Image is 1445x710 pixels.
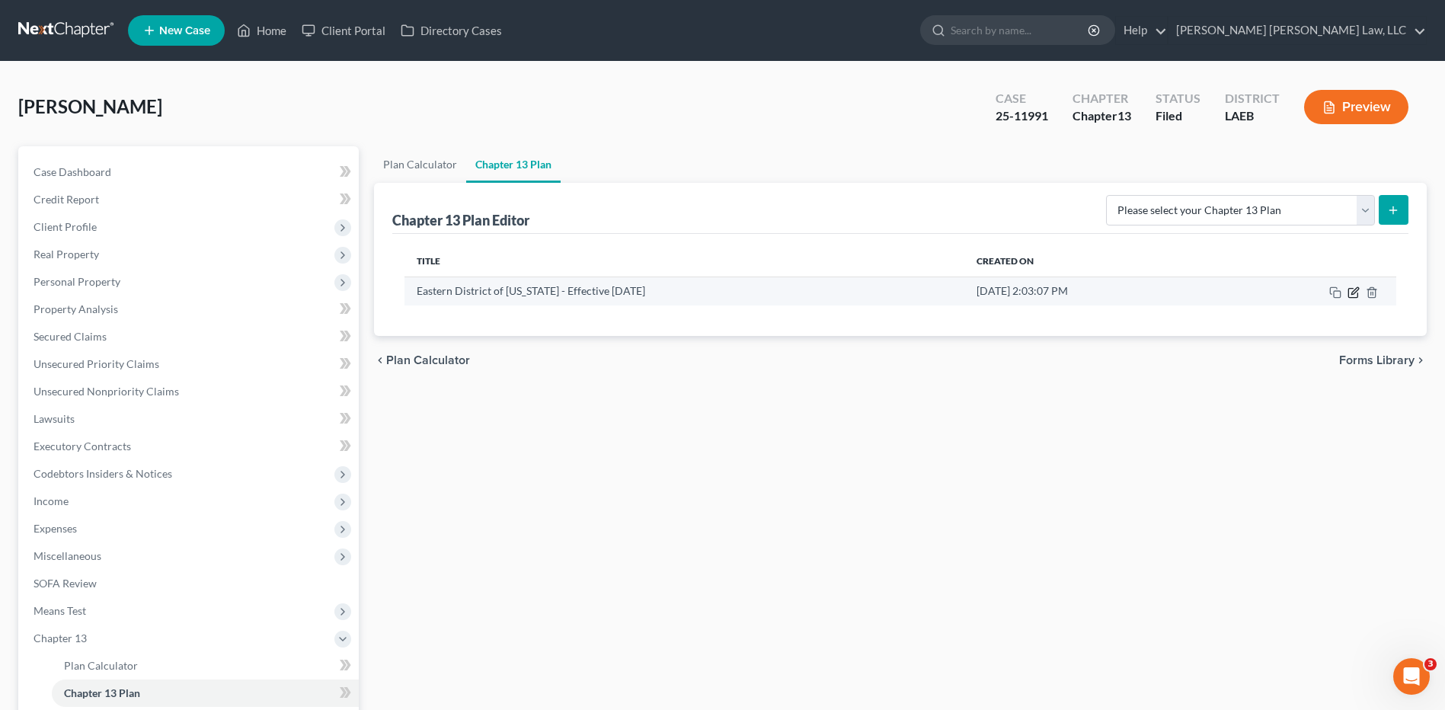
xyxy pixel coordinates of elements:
[229,17,294,44] a: Home
[996,90,1048,107] div: Case
[466,146,561,183] a: Chapter 13 Plan
[34,412,75,425] span: Lawsuits
[1117,108,1131,123] span: 13
[374,146,466,183] a: Plan Calculator
[1304,90,1408,124] button: Preview
[21,296,359,323] a: Property Analysis
[34,193,99,206] span: Credit Report
[34,275,120,288] span: Personal Property
[34,522,77,535] span: Expenses
[21,186,359,213] a: Credit Report
[1156,90,1200,107] div: Status
[1393,658,1430,695] iframe: Intercom live chat
[964,246,1221,277] th: Created On
[21,350,359,378] a: Unsecured Priority Claims
[1339,354,1427,366] button: Forms Library chevron_right
[21,158,359,186] a: Case Dashboard
[18,95,162,117] span: [PERSON_NAME]
[34,494,69,507] span: Income
[1073,90,1131,107] div: Chapter
[34,330,107,343] span: Secured Claims
[1424,658,1437,670] span: 3
[34,385,179,398] span: Unsecured Nonpriority Claims
[374,354,470,366] button: chevron_left Plan Calculator
[34,357,159,370] span: Unsecured Priority Claims
[1225,90,1280,107] div: District
[393,17,510,44] a: Directory Cases
[64,686,140,699] span: Chapter 13 Plan
[1339,354,1415,366] span: Forms Library
[1156,107,1200,125] div: Filed
[386,354,470,366] span: Plan Calculator
[34,302,118,315] span: Property Analysis
[1073,107,1131,125] div: Chapter
[34,165,111,178] span: Case Dashboard
[404,246,964,277] th: Title
[1116,17,1167,44] a: Help
[52,680,359,707] a: Chapter 13 Plan
[21,433,359,460] a: Executory Contracts
[34,632,87,644] span: Chapter 13
[1225,107,1280,125] div: LAEB
[21,378,359,405] a: Unsecured Nonpriority Claims
[964,277,1221,305] td: [DATE] 2:03:07 PM
[34,467,172,480] span: Codebtors Insiders & Notices
[1415,354,1427,366] i: chevron_right
[21,405,359,433] a: Lawsuits
[951,16,1090,44] input: Search by name...
[34,604,86,617] span: Means Test
[34,549,101,562] span: Miscellaneous
[34,220,97,233] span: Client Profile
[52,652,359,680] a: Plan Calculator
[21,570,359,597] a: SOFA Review
[392,211,529,229] div: Chapter 13 Plan Editor
[404,277,964,305] td: Eastern District of [US_STATE] - Effective [DATE]
[34,440,131,453] span: Executory Contracts
[996,107,1048,125] div: 25-11991
[34,577,97,590] span: SOFA Review
[1168,17,1426,44] a: [PERSON_NAME] [PERSON_NAME] Law, LLC
[21,323,359,350] a: Secured Claims
[64,659,138,672] span: Plan Calculator
[34,248,99,261] span: Real Property
[294,17,393,44] a: Client Portal
[374,354,386,366] i: chevron_left
[159,25,210,37] span: New Case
